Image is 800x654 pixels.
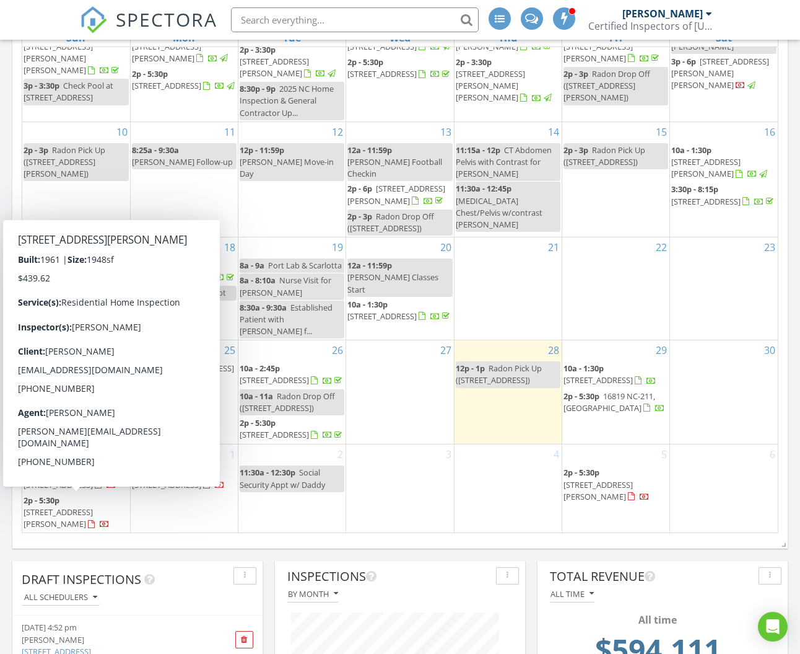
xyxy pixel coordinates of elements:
[268,260,342,271] span: Port Lab & Scarlotta
[767,444,778,464] a: Go to September 6, 2025
[24,495,110,529] a: 2p - 5:30p [STREET_ADDRESS][PERSON_NAME]
[329,340,346,360] a: Go to August 26, 2025
[671,56,696,67] span: 3p - 6p
[546,122,562,142] a: Go to August 14, 2025
[563,391,665,413] a: 2p - 5:30p 16819 NC-211, [GEOGRAPHIC_DATA]
[132,363,234,386] a: 10a - 2p [STREET_ADDRESS]
[132,67,237,94] a: 2p - 5:30p [STREET_ADDRESS]
[183,287,226,298] span: Va Eye Appt
[347,299,452,322] a: 10a - 1:30p [STREET_ADDRESS]
[347,55,452,82] a: 2p - 5:30p [STREET_ADDRESS]
[550,586,594,603] button: All time
[347,29,452,52] a: [STREET_ADDRESS]
[24,506,93,529] span: [STREET_ADDRESS][PERSON_NAME]
[24,28,129,79] a: [STREET_ADDRESS][PERSON_NAME][PERSON_NAME]
[116,6,217,32] span: SPECTORA
[563,479,633,502] span: [STREET_ADDRESS][PERSON_NAME]
[24,466,129,492] a: 10a - 11:30a [STREET_ADDRESS]
[671,144,711,156] span: 10a - 1:30p
[222,237,238,257] a: Go to August 18, 2025
[24,593,97,602] div: All schedulers
[347,299,388,310] span: 10a - 1:30p
[240,260,264,271] span: 8a - 9a
[240,275,276,286] span: 8a - 8:10a
[240,302,333,337] span: Established Patient with [PERSON_NAME] f...
[438,237,454,257] a: Go to August 20, 2025
[240,83,334,118] span: 2025 NC Home Inspection & General Contractor Up...
[52,260,120,271] span: Library Sale-Daddy
[670,237,778,340] td: Go to August 23, 2025
[347,298,452,324] a: 10a - 1:30p [STREET_ADDRESS]
[671,56,769,91] span: [STREET_ADDRESS][PERSON_NAME][PERSON_NAME]
[231,7,479,32] input: Search everything...
[438,122,454,142] a: Go to August 13, 2025
[454,122,562,237] td: Go to August 14, 2025
[240,467,325,490] span: Social Security Appt w/ Daddy
[456,363,485,374] span: 12p - 1p
[456,144,552,179] span: CT Abdomen Pelvis with Contrast for [PERSON_NAME]
[562,6,669,122] td: Go to August 8, 2025
[670,6,778,122] td: Go to August 9, 2025
[240,144,284,156] span: 12p - 11:59p
[563,467,599,478] span: 2p - 5:30p
[132,467,176,478] span: 11a - 12:30p
[563,68,588,79] span: 2p - 3p
[24,144,105,179] span: Radon Pick Up ([STREET_ADDRESS][PERSON_NAME])
[454,6,562,122] td: Go to August 7, 2025
[550,567,754,586] div: Total Revenue
[240,302,287,313] span: 8:30a - 9:30a
[653,237,669,257] a: Go to August 22, 2025
[563,361,668,388] a: 10a - 1:30p [STREET_ADDRESS]
[563,391,599,402] span: 2p - 5:30p
[346,6,454,122] td: Go to August 6, 2025
[456,363,542,386] span: Radon Pick Up ([STREET_ADDRESS])
[562,237,669,340] td: Go to August 22, 2025
[240,156,334,179] span: [PERSON_NAME] Move-in Day
[443,444,454,464] a: Go to September 3, 2025
[671,196,741,207] span: [STREET_ADDRESS]
[329,122,346,142] a: Go to August 12, 2025
[222,340,238,360] a: Go to August 25, 2025
[546,237,562,257] a: Go to August 21, 2025
[562,122,669,237] td: Go to August 15, 2025
[132,259,237,285] a: 10a - 1:30p [STREET_ADDRESS]
[762,122,778,142] a: Go to August 16, 2025
[80,17,217,43] a: SPECTORA
[456,183,511,194] span: 11:30a - 12:45p
[347,156,442,179] span: [PERSON_NAME] Football Checkin
[240,361,344,388] a: 10a - 2:45p [STREET_ADDRESS]
[132,467,225,490] a: 11a - 12:30p [STREET_ADDRESS]
[563,363,604,374] span: 10a - 1:30p
[347,183,445,206] span: [STREET_ADDRESS][PERSON_NAME]
[346,122,454,237] td: Go to August 13, 2025
[130,237,238,340] td: Go to August 18, 2025
[24,41,93,76] span: [STREET_ADDRESS][PERSON_NAME][PERSON_NAME]
[335,444,346,464] a: Go to September 2, 2025
[24,80,113,103] span: Check Pool at [STREET_ADDRESS]
[347,41,417,52] span: [STREET_ADDRESS]
[456,29,558,52] span: [STREET_ADDRESS][PERSON_NAME]
[22,237,130,340] td: Go to August 17, 2025
[454,237,562,340] td: Go to August 21, 2025
[554,612,762,627] div: All time
[24,80,59,91] span: 3p - 3:30p
[132,80,201,91] span: [STREET_ADDRESS]
[287,567,491,586] div: Inspections
[563,68,650,103] span: Radon Drop Off ([STREET_ADDRESS][PERSON_NAME])
[132,29,230,64] a: [STREET_ADDRESS][PERSON_NAME]
[165,363,234,374] span: [STREET_ADDRESS]
[114,444,130,464] a: Go to August 31, 2025
[347,272,438,294] span: [PERSON_NAME] Classes Start
[24,260,48,271] span: 2p - 5p
[653,122,669,142] a: Go to August 15, 2025
[240,391,273,402] span: 10a - 11a
[758,612,788,642] div: Open Intercom Messenger
[130,340,238,444] td: Go to August 25, 2025
[563,144,588,156] span: 2p - 3p
[240,44,276,55] span: 2p - 3:30p
[670,444,778,533] td: Go to September 6, 2025
[346,237,454,340] td: Go to August 20, 2025
[671,156,741,179] span: [STREET_ADDRESS][PERSON_NAME]
[132,41,201,64] span: [STREET_ADDRESS][PERSON_NAME]
[240,417,344,440] a: 2p - 5:30p [STREET_ADDRESS]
